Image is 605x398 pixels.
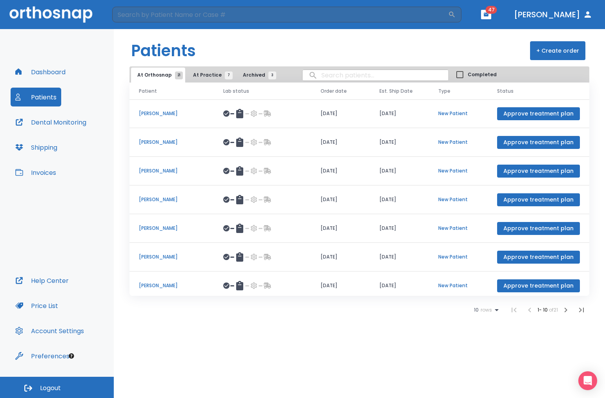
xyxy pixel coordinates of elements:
[131,39,196,62] h1: Patients
[311,99,370,128] td: [DATE]
[311,185,370,214] td: [DATE]
[497,88,514,95] span: Status
[112,7,448,22] input: Search by Patient Name or Case #
[530,41,585,60] button: + Create order
[370,271,429,300] td: [DATE]
[578,371,597,390] div: Open Intercom Messenger
[139,110,204,117] p: [PERSON_NAME]
[438,110,478,117] p: New Patient
[11,113,91,132] button: Dental Monitoring
[468,71,497,78] span: Completed
[68,352,75,359] div: Tooltip anchor
[311,157,370,185] td: [DATE]
[139,88,157,95] span: Patient
[40,384,61,392] span: Logout
[497,193,580,206] button: Approve treatment plan
[370,185,429,214] td: [DATE]
[311,271,370,300] td: [DATE]
[549,306,558,313] span: of 21
[497,165,580,178] button: Approve treatment plan
[438,253,478,260] p: New Patient
[511,7,596,22] button: [PERSON_NAME]
[311,128,370,157] td: [DATE]
[311,214,370,243] td: [DATE]
[137,72,179,79] span: At Orthosnap
[9,6,93,22] img: Orthosnap
[11,347,74,365] button: Preferences
[321,88,347,95] span: Order date
[225,72,233,79] span: 7
[497,222,580,235] button: Approve treatment plan
[370,243,429,271] td: [DATE]
[438,139,478,146] p: New Patient
[11,271,73,290] button: Help Center
[438,196,478,203] p: New Patient
[497,251,580,264] button: Approve treatment plan
[302,68,448,83] input: search
[438,225,478,232] p: New Patient
[175,72,183,79] span: 21
[131,68,280,83] div: tabs
[438,88,450,95] span: Type
[438,282,478,289] p: New Patient
[370,157,429,185] td: [DATE]
[370,128,429,157] td: [DATE]
[11,296,63,315] button: Price List
[11,138,62,157] button: Shipping
[193,72,229,79] span: At Practice
[370,214,429,243] td: [DATE]
[479,307,492,313] span: rows
[538,306,549,313] span: 1 - 10
[497,279,580,292] button: Approve treatment plan
[268,72,276,79] span: 3
[11,163,61,182] button: Invoices
[497,136,580,149] button: Approve treatment plan
[370,99,429,128] td: [DATE]
[243,72,272,79] span: Archived
[497,107,580,120] button: Approve treatment plan
[474,307,479,313] span: 10
[486,6,497,14] span: 47
[139,282,204,289] p: [PERSON_NAME]
[438,167,478,174] p: New Patient
[139,167,204,174] p: [PERSON_NAME]
[223,88,249,95] span: Lab status
[11,321,89,340] button: Account Settings
[311,243,370,271] td: [DATE]
[139,225,204,232] p: [PERSON_NAME]
[11,88,61,106] button: Patients
[139,196,204,203] p: [PERSON_NAME]
[139,253,204,260] p: [PERSON_NAME]
[139,139,204,146] p: [PERSON_NAME]
[11,62,70,81] button: Dashboard
[379,88,413,95] span: Est. Ship Date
